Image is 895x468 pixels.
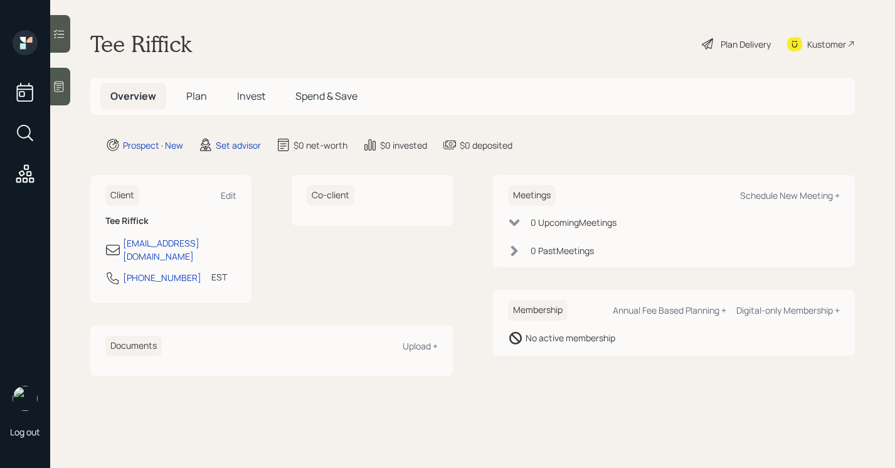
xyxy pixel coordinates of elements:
[123,139,183,152] div: Prospect · New
[110,89,156,103] span: Overview
[216,139,261,152] div: Set advisor
[460,139,512,152] div: $0 deposited
[295,89,357,103] span: Spend & Save
[105,216,236,226] h6: Tee Riffick
[403,340,438,352] div: Upload +
[90,30,192,58] h1: Tee Riffick
[307,185,354,206] h6: Co-client
[123,271,201,284] div: [PHONE_NUMBER]
[613,304,726,316] div: Annual Fee Based Planning +
[736,304,840,316] div: Digital-only Membership +
[807,38,846,51] div: Kustomer
[186,89,207,103] span: Plan
[211,270,227,284] div: EST
[13,386,38,411] img: retirable_logo.png
[721,38,771,51] div: Plan Delivery
[294,139,347,152] div: $0 net-worth
[105,185,139,206] h6: Client
[237,89,265,103] span: Invest
[508,300,568,321] h6: Membership
[221,189,236,201] div: Edit
[105,336,162,356] h6: Documents
[10,426,40,438] div: Log out
[531,216,617,229] div: 0 Upcoming Meeting s
[740,189,840,201] div: Schedule New Meeting +
[526,331,615,344] div: No active membership
[531,244,594,257] div: 0 Past Meeting s
[508,185,556,206] h6: Meetings
[123,237,236,263] div: [EMAIL_ADDRESS][DOMAIN_NAME]
[380,139,427,152] div: $0 invested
